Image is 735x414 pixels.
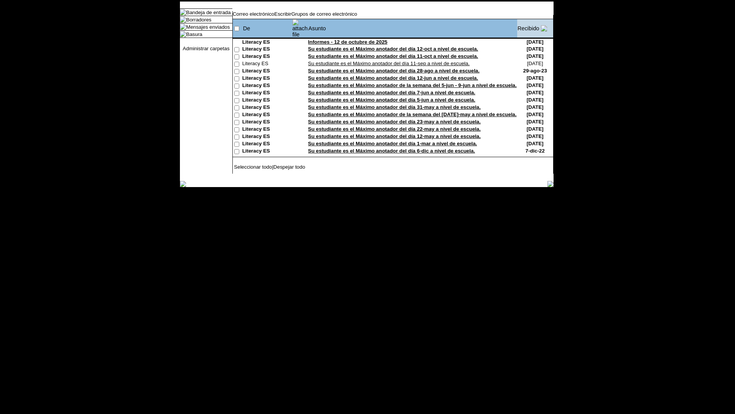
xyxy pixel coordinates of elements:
[242,148,292,155] td: Literacy ES
[242,112,292,119] td: Literacy ES
[186,10,230,15] a: Bandeja de entrada
[233,164,329,170] td: |
[180,181,186,187] img: table_footer_left.gif
[242,133,292,141] td: Literacy ES
[518,25,539,31] a: Recibido
[308,141,477,146] a: Su estudiante es el Máximo anotador del día 1-mar a nivel de escuela.
[308,119,481,125] a: Su estudiante es el Máximo anotador del día 23-may a nivel de escuela.
[274,11,291,17] a: Escribir
[232,174,554,174] img: black_spacer.gif
[308,46,478,52] a: Su estudiante es el Máximo anotador del día 12-oct a nivel de escuela.
[308,75,478,81] a: Su estudiante es el Máximo anotador del día 12-jun a nivel de escuela.
[527,112,544,117] nobr: [DATE]
[180,24,186,30] img: folder_icon.gif
[527,46,544,52] nobr: [DATE]
[243,25,250,31] a: De
[309,25,326,31] a: Asunto
[242,126,292,133] td: Literacy ES
[527,104,544,110] nobr: [DATE]
[527,39,544,45] nobr: [DATE]
[242,90,292,97] td: Literacy ES
[527,126,544,132] nobr: [DATE]
[527,97,544,103] nobr: [DATE]
[186,17,211,23] a: Borradores
[242,119,292,126] td: Literacy ES
[180,9,186,15] img: folder_icon_pick.gif
[242,75,292,82] td: Literacy ES
[242,61,292,68] td: Literacy ES
[242,141,292,148] td: Literacy ES
[527,61,543,66] nobr: [DATE]
[526,148,545,154] nobr: 7-dic-22
[242,97,292,104] td: Literacy ES
[234,164,272,170] a: Seleccionar todo
[527,141,544,146] nobr: [DATE]
[180,16,186,23] img: folder_icon.gif
[242,68,292,75] td: Literacy ES
[242,104,292,112] td: Literacy ES
[308,68,480,74] a: Su estudiante es el Máximo anotador del día 28-ago a nivel de escuela.
[308,61,470,66] a: Su estudiante es el Máximo anotador del día 11-sep a nivel de escuela.
[242,39,292,46] td: Literacy ES
[308,104,481,110] a: Su estudiante es el Máximo anotador del día 31-may a nivel de escuela.
[527,119,544,125] nobr: [DATE]
[527,82,544,88] nobr: [DATE]
[527,75,544,81] nobr: [DATE]
[308,53,478,59] a: Su estudiante es el Máximo anotador del día 11-oct a nivel de escuela.
[291,11,357,17] a: Grupos de correo electrónico
[180,31,186,37] img: folder_icon.gif
[242,82,292,90] td: Literacy ES
[242,46,292,53] td: Literacy ES
[541,25,547,31] img: arrow_down.gif
[523,68,547,74] nobr: 29-ago-23
[547,181,554,187] img: table_footer_right.gif
[183,46,229,51] a: Administrar carpetas
[308,126,481,132] a: Su estudiante es el Máximo anotador del día 22-may a nivel de escuela.
[242,53,292,61] td: Literacy ES
[308,90,475,95] a: Su estudiante es el Máximo anotador del día 7-jun a nivel de escuela.
[308,112,517,117] a: Su estudiante es el Máximo anotador de la semana del [DATE]-may a nivel de escuela.
[186,24,230,30] a: Mensajes enviados
[186,31,202,37] a: Basura
[308,97,475,103] a: Su estudiante es el Máximo anotador del día 5-jun a nivel de escuela.
[308,148,475,154] a: Su estudiante es el Máximo anotador del día 6-dic a nivel de escuela.
[308,82,517,88] a: Su estudiante es el Máximo anotador de la semana del 5-jun - 9-jun a nivel de escuela.
[527,90,544,95] nobr: [DATE]
[527,53,544,59] nobr: [DATE]
[233,11,274,17] a: Correo electrónico
[273,164,305,170] a: Despejar todo
[527,133,544,139] nobr: [DATE]
[292,19,308,38] img: attach file
[308,133,481,139] a: Su estudiante es el Máximo anotador del día 12-may a nivel de escuela.
[308,39,387,45] a: Informes - 12 de octubre de 2025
